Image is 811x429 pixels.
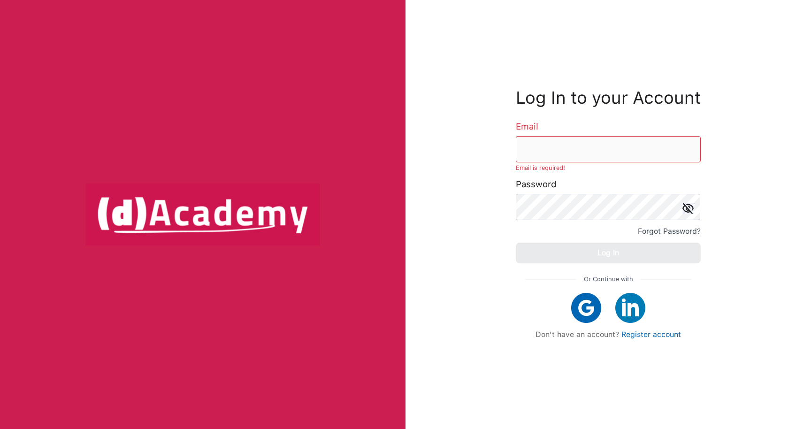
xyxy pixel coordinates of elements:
img: line [641,279,691,280]
span: Or Continue with [584,273,633,286]
img: linkedIn icon [615,293,645,323]
div: Log In [597,246,619,260]
img: google icon [571,293,601,323]
div: Don't have an account? [525,330,691,339]
label: Email [516,122,538,131]
p: Email is required! [516,162,701,174]
img: line [525,279,576,280]
img: icon [682,203,694,214]
a: Register account [621,330,681,339]
img: logo [85,184,320,245]
div: Forgot Password? [638,225,701,238]
h3: Log In to your Account [516,90,701,106]
button: Log In [516,243,701,263]
label: Password [516,180,557,189]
